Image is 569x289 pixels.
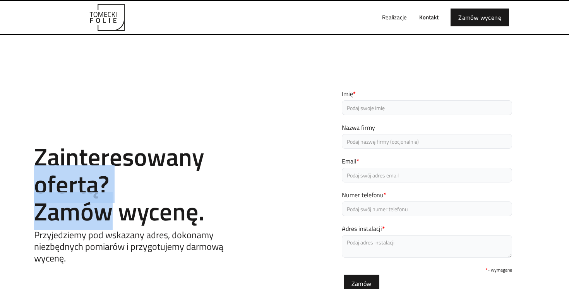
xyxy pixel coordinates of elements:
a: Kontakt [413,5,445,30]
label: Numer telefonu [342,190,512,200]
input: Podaj swoje imię [342,100,512,115]
label: Imię [342,89,512,98]
label: Email [342,157,512,166]
div: - wymagane [342,265,512,275]
input: Podaj nazwę firmy (opcjonalnie) [342,134,512,149]
a: Zamów wycenę [451,9,509,26]
h2: Zainteresowany ofertą? Zamów wycenę. [34,143,251,225]
label: Adres instalacji [342,224,512,233]
h1: Contact [34,127,251,135]
h5: Przyjedziemy pod wskazany adres, dokonamy niezbędnych pomiarów i przygotujemy darmową wycenę. [34,229,251,264]
label: Nazwa firmy [342,123,512,132]
input: Podaj swój adres email [342,168,512,182]
input: Podaj swój numer telefonu [342,201,512,216]
a: Realizacje [376,5,413,30]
